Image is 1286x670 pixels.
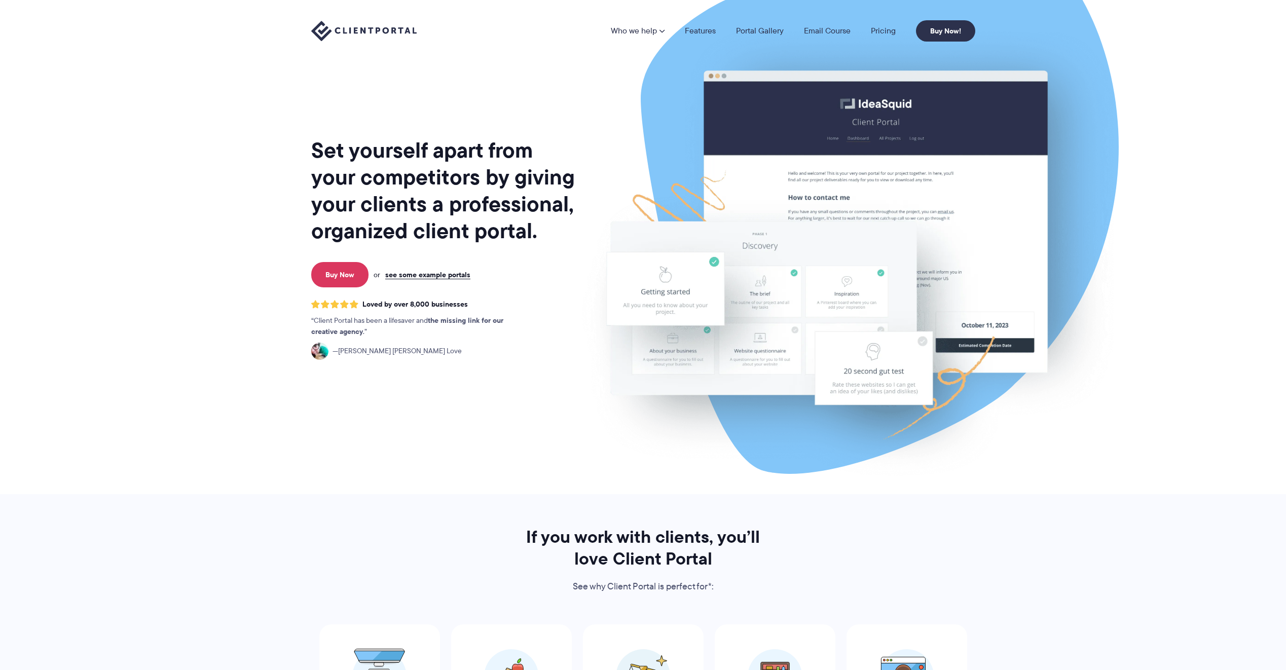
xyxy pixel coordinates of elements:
p: Client Portal has been a lifesaver and . [311,315,524,338]
p: See why Client Portal is perfect for*: [512,579,774,594]
span: Loved by over 8,000 businesses [362,300,468,309]
h2: If you work with clients, you’ll love Client Portal [512,526,774,570]
h1: Set yourself apart from your competitors by giving your clients a professional, organized client ... [311,137,577,244]
a: Email Course [804,27,851,35]
a: Buy Now [311,262,369,287]
a: Who we help [611,27,665,35]
a: Portal Gallery [736,27,784,35]
a: Buy Now! [916,20,975,42]
a: Features [685,27,716,35]
span: [PERSON_NAME] [PERSON_NAME] Love [333,346,462,357]
a: Pricing [871,27,896,35]
strong: the missing link for our creative agency [311,315,503,337]
span: or [374,270,380,279]
a: see some example portals [385,270,470,279]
